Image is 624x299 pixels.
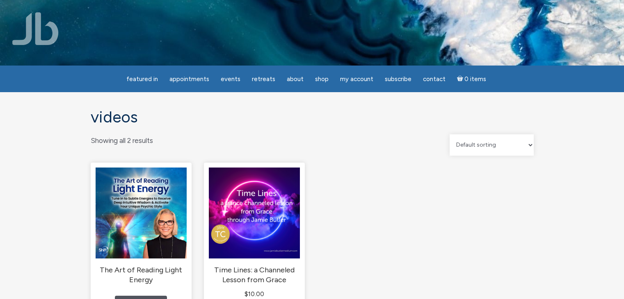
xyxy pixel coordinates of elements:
a: Appointments [165,71,214,87]
a: Retreats [247,71,280,87]
select: Shop order [450,134,534,156]
span: Appointments [169,75,209,83]
span: My Account [340,75,373,83]
a: My Account [335,71,378,87]
span: Events [221,75,240,83]
a: Cart0 items [452,70,491,87]
i: Cart [457,75,465,83]
span: featured in [126,75,158,83]
a: Events [216,71,245,87]
bdi: 10.00 [245,290,264,298]
a: About [282,71,309,87]
span: $ [245,290,248,298]
span: Contact [423,75,446,83]
span: Retreats [252,75,275,83]
a: Subscribe [380,71,416,87]
span: About [287,75,304,83]
a: Shop [310,71,334,87]
img: The Art of Reading Light Energy [96,168,187,258]
a: featured in [121,71,163,87]
h2: Time Lines: a Channeled Lesson from Grace [209,265,300,285]
a: Contact [418,71,450,87]
a: The Art of Reading Light Energy [96,168,187,285]
span: Subscribe [385,75,411,83]
img: Time Lines: a Channeled Lesson from Grace [209,168,300,258]
span: Shop [315,75,329,83]
h2: The Art of Reading Light Energy [96,265,187,285]
h1: Videos [91,109,534,126]
img: Jamie Butler. The Everyday Medium [12,12,59,45]
span: 0 items [464,76,486,82]
p: Showing all 2 results [91,134,153,147]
